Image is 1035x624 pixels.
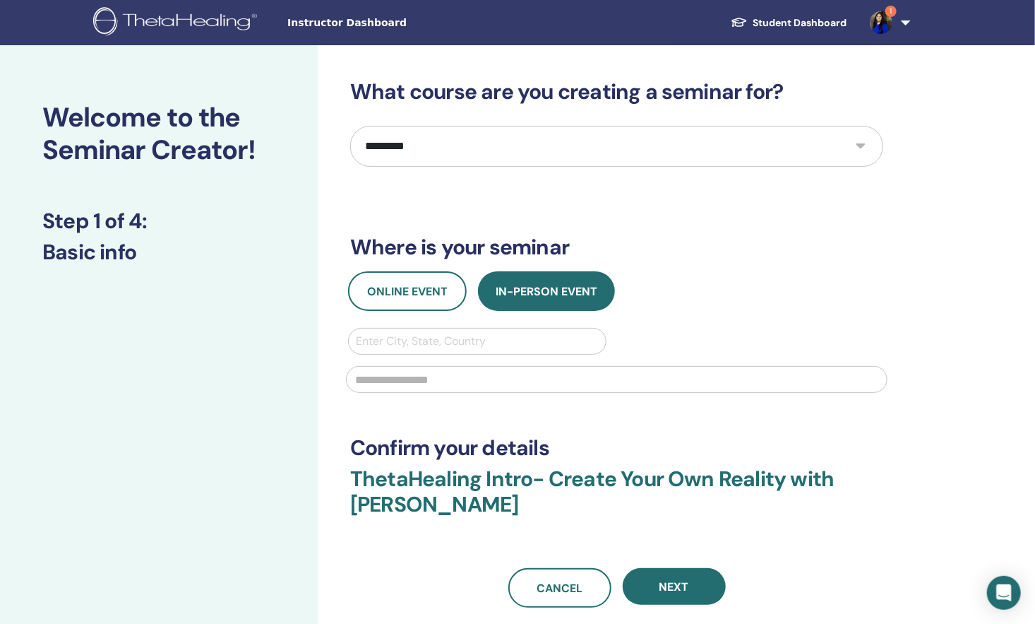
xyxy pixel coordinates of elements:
[42,208,275,234] h3: Step 1 of 4 :
[93,7,262,39] img: logo.png
[508,568,611,608] a: Cancel
[537,581,582,596] span: Cancel
[350,466,883,534] h3: ThetaHealing Intro- Create Your Own Reality with [PERSON_NAME]
[42,102,275,166] h2: Welcome to the Seminar Creator!
[496,284,597,299] span: In-Person Event
[731,16,748,28] img: graduation-cap-white.svg
[348,271,467,311] button: Online Event
[478,271,615,311] button: In-Person Event
[350,79,883,105] h3: What course are you creating a seminar for?
[350,435,883,461] h3: Confirm your details
[623,568,726,605] button: Next
[885,6,897,17] span: 1
[870,11,892,34] img: default.jpg
[719,10,858,36] a: Student Dashboard
[350,235,883,260] h3: Where is your seminar
[987,576,1021,610] div: Open Intercom Messenger
[659,579,689,594] span: Next
[287,16,499,30] span: Instructor Dashboard
[42,240,275,265] h3: Basic info
[367,284,448,299] span: Online Event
